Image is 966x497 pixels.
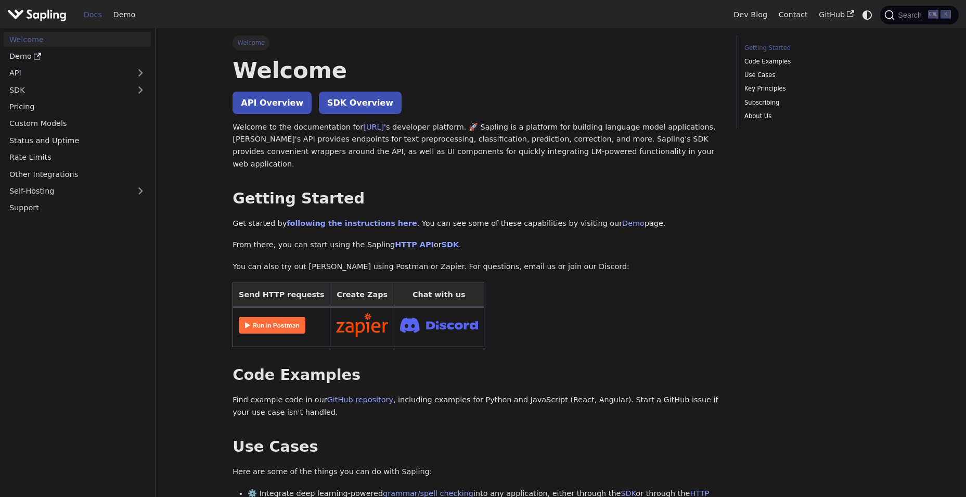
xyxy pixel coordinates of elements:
[336,313,388,337] img: Connect in Zapier
[78,7,108,23] a: Docs
[394,283,484,307] th: Chat with us
[233,394,722,419] p: Find example code in our , including examples for Python and JavaScript (React, Angular). Start a...
[108,7,141,23] a: Demo
[4,116,151,131] a: Custom Models
[4,99,151,114] a: Pricing
[4,133,151,148] a: Status and Uptime
[744,70,885,80] a: Use Cases
[4,32,151,47] a: Welcome
[327,396,393,404] a: GitHub repository
[239,317,305,334] img: Run in Postman
[4,66,130,81] a: API
[287,219,417,227] a: following the instructions here
[233,92,312,114] a: API Overview
[233,466,722,478] p: Here are some of the things you can do with Sapling:
[233,35,722,50] nav: Breadcrumbs
[728,7,772,23] a: Dev Blog
[941,10,951,19] kbd: K
[233,261,722,273] p: You can also try out [PERSON_NAME] using Postman or Zapier. For questions, email us or join our D...
[400,314,478,336] img: Join Discord
[880,6,958,24] button: Search (Ctrl+K)
[7,7,70,22] a: Sapling.ai
[4,82,130,97] a: SDK
[813,7,859,23] a: GitHub
[233,56,722,84] h1: Welcome
[233,283,330,307] th: Send HTTP requests
[330,283,394,307] th: Create Zaps
[4,49,151,64] a: Demo
[860,7,875,22] button: Switch between dark and light mode (currently system mode)
[233,121,722,171] p: Welcome to the documentation for 's developer platform. 🚀 Sapling is a platform for building lang...
[744,84,885,94] a: Key Principles
[4,167,151,182] a: Other Integrations
[4,150,151,165] a: Rate Limits
[233,366,722,385] h2: Code Examples
[7,7,67,22] img: Sapling.ai
[363,123,384,131] a: [URL]
[744,43,885,53] a: Getting Started
[4,200,151,215] a: Support
[130,82,151,97] button: Expand sidebar category 'SDK'
[4,184,151,199] a: Self-Hosting
[233,35,269,50] span: Welcome
[744,98,885,108] a: Subscribing
[773,7,814,23] a: Contact
[895,11,928,19] span: Search
[395,240,434,249] a: HTTP API
[233,438,722,456] h2: Use Cases
[442,240,459,249] a: SDK
[744,57,885,67] a: Code Examples
[319,92,402,114] a: SDK Overview
[130,66,151,81] button: Expand sidebar category 'API'
[233,189,722,208] h2: Getting Started
[233,218,722,230] p: Get started by . You can see some of these capabilities by visiting our page.
[622,219,645,227] a: Demo
[744,111,885,121] a: About Us
[233,239,722,251] p: From there, you can start using the Sapling or .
